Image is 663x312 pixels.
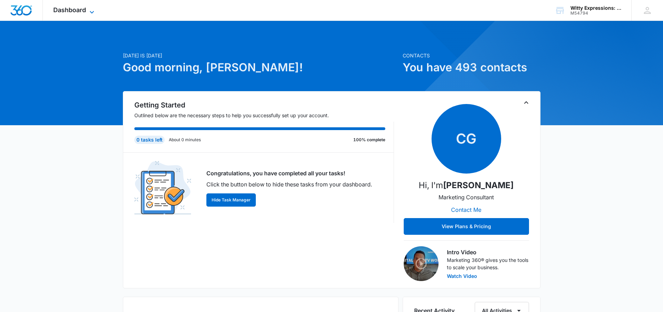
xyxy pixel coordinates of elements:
[134,136,165,144] div: 0 tasks left
[444,201,488,218] button: Contact Me
[134,112,394,119] p: Outlined below are the necessary steps to help you successfully set up your account.
[206,169,372,177] p: Congratulations, you have completed all your tasks!
[522,98,530,107] button: Toggle Collapse
[432,104,501,174] span: CG
[439,193,494,201] p: Marketing Consultant
[403,52,540,59] p: Contacts
[419,179,514,192] p: Hi, I'm
[447,256,529,271] p: Marketing 360® gives you the tools to scale your business.
[53,6,86,14] span: Dashboard
[123,59,398,76] h1: Good morning, [PERSON_NAME]!
[123,52,398,59] p: [DATE] is [DATE]
[404,246,439,281] img: Intro Video
[443,180,514,190] strong: [PERSON_NAME]
[206,193,256,207] button: Hide Task Manager
[447,248,529,256] h3: Intro Video
[206,180,372,189] p: Click the button below to hide these tasks from your dashboard.
[570,5,621,11] div: account name
[404,218,529,235] button: View Plans & Pricing
[447,274,477,279] button: Watch Video
[134,100,394,110] h2: Getting Started
[403,59,540,76] h1: You have 493 contacts
[570,11,621,16] div: account id
[169,137,201,143] p: About 0 minutes
[353,137,385,143] p: 100% complete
